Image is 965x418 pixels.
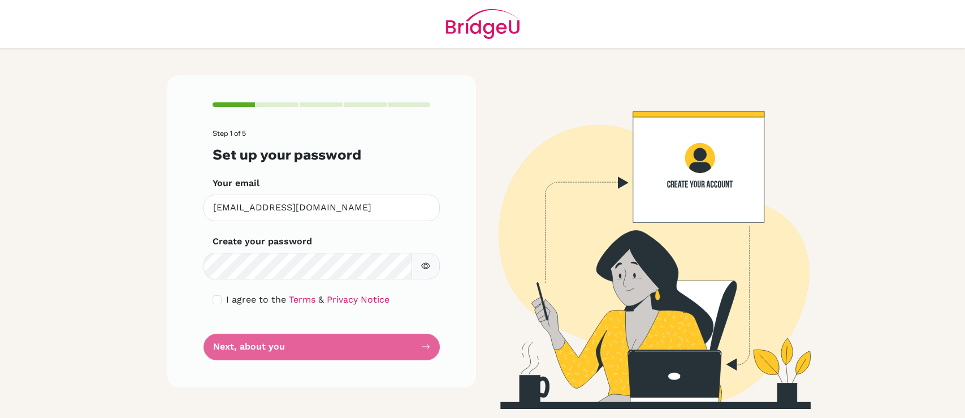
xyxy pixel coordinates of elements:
a: Privacy Notice [327,294,390,305]
label: Your email [213,176,259,190]
h3: Set up your password [213,146,431,163]
a: Terms [289,294,315,305]
label: Create your password [213,235,312,248]
span: Step 1 of 5 [213,129,246,137]
span: & [318,294,324,305]
input: Insert your email* [204,195,440,221]
span: I agree to the [226,294,286,305]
